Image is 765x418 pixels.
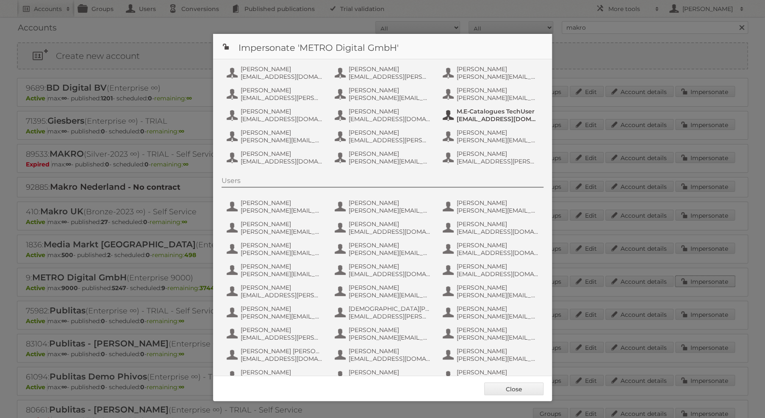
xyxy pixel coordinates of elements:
[457,65,539,73] span: [PERSON_NAME]
[457,291,539,299] span: [PERSON_NAME][EMAIL_ADDRESS][PERSON_NAME][DOMAIN_NAME]
[334,262,433,279] button: [PERSON_NAME] [EMAIL_ADDRESS][DOMAIN_NAME]
[457,270,539,278] span: [EMAIL_ADDRESS][DOMAIN_NAME]
[349,158,431,165] span: [PERSON_NAME][EMAIL_ADDRESS][PERSON_NAME][DOMAIN_NAME]
[226,283,325,300] button: [PERSON_NAME] [EMAIL_ADDRESS][PERSON_NAME][DOMAIN_NAME]
[241,129,323,136] span: [PERSON_NAME]
[334,128,433,145] button: [PERSON_NAME] [EMAIL_ADDRESS][PERSON_NAME][DOMAIN_NAME]
[457,368,539,376] span: [PERSON_NAME]
[442,241,541,257] button: [PERSON_NAME] [EMAIL_ADDRESS][DOMAIN_NAME]
[241,263,323,270] span: [PERSON_NAME]
[241,291,323,299] span: [EMAIL_ADDRESS][PERSON_NAME][DOMAIN_NAME]
[334,325,433,342] button: [PERSON_NAME] [PERSON_NAME][EMAIL_ADDRESS][DOMAIN_NAME]
[349,129,431,136] span: [PERSON_NAME]
[457,355,539,363] span: [PERSON_NAME][EMAIL_ADDRESS][PERSON_NAME][DOMAIN_NAME]
[241,347,323,355] span: [PERSON_NAME] [PERSON_NAME] [PERSON_NAME]
[457,94,539,102] span: [PERSON_NAME][EMAIL_ADDRESS][DOMAIN_NAME]
[226,262,325,279] button: [PERSON_NAME] [PERSON_NAME][EMAIL_ADDRESS][PERSON_NAME][DOMAIN_NAME]
[349,136,431,144] span: [EMAIL_ADDRESS][PERSON_NAME][DOMAIN_NAME]
[457,207,539,214] span: [PERSON_NAME][EMAIL_ADDRESS][PERSON_NAME][DOMAIN_NAME]
[457,136,539,144] span: [PERSON_NAME][EMAIL_ADDRESS][DOMAIN_NAME]
[241,313,323,320] span: [PERSON_NAME][EMAIL_ADDRESS][PERSON_NAME][DOMAIN_NAME]
[241,65,323,73] span: [PERSON_NAME]
[349,270,431,278] span: [EMAIL_ADDRESS][DOMAIN_NAME]
[457,73,539,80] span: [PERSON_NAME][EMAIL_ADDRESS][PERSON_NAME][DOMAIN_NAME]
[226,368,325,385] button: [PERSON_NAME] [EMAIL_ADDRESS][DOMAIN_NAME]
[334,241,433,257] button: [PERSON_NAME] [PERSON_NAME][EMAIL_ADDRESS][DOMAIN_NAME]
[349,249,431,257] span: [PERSON_NAME][EMAIL_ADDRESS][DOMAIN_NAME]
[349,86,431,94] span: [PERSON_NAME]
[222,177,543,188] div: Users
[226,346,325,363] button: [PERSON_NAME] [PERSON_NAME] [PERSON_NAME] [EMAIL_ADDRESS][DOMAIN_NAME]
[241,334,323,341] span: [EMAIL_ADDRESS][PERSON_NAME][DOMAIN_NAME]
[442,107,541,124] button: M.E-Catalogues TechUser [EMAIL_ADDRESS][DOMAIN_NAME]
[457,115,539,123] span: [EMAIL_ADDRESS][DOMAIN_NAME]
[349,228,431,235] span: [EMAIL_ADDRESS][DOMAIN_NAME]
[457,228,539,235] span: [EMAIL_ADDRESS][DOMAIN_NAME]
[457,129,539,136] span: [PERSON_NAME]
[241,368,323,376] span: [PERSON_NAME]
[349,326,431,334] span: [PERSON_NAME]
[442,262,541,279] button: [PERSON_NAME] [EMAIL_ADDRESS][DOMAIN_NAME]
[226,325,325,342] button: [PERSON_NAME] [EMAIL_ADDRESS][PERSON_NAME][DOMAIN_NAME]
[241,326,323,334] span: [PERSON_NAME]
[442,368,541,385] button: [PERSON_NAME] [EMAIL_ADDRESS][DOMAIN_NAME]
[457,334,539,341] span: [PERSON_NAME][EMAIL_ADDRESS][PERSON_NAME][DOMAIN_NAME]
[241,158,323,165] span: [EMAIL_ADDRESS][DOMAIN_NAME]
[213,34,552,59] h1: Impersonate 'METRO Digital GmbH'
[349,368,431,376] span: [PERSON_NAME]
[349,115,431,123] span: [EMAIL_ADDRESS][DOMAIN_NAME]
[334,346,433,363] button: [PERSON_NAME] [EMAIL_ADDRESS][DOMAIN_NAME]
[241,199,323,207] span: [PERSON_NAME]
[442,64,541,81] button: [PERSON_NAME] [PERSON_NAME][EMAIL_ADDRESS][PERSON_NAME][DOMAIN_NAME]
[349,73,431,80] span: [EMAIL_ADDRESS][PERSON_NAME][DOMAIN_NAME]
[241,249,323,257] span: [PERSON_NAME][EMAIL_ADDRESS][PERSON_NAME][DOMAIN_NAME]
[334,149,433,166] button: [PERSON_NAME] [PERSON_NAME][EMAIL_ADDRESS][PERSON_NAME][DOMAIN_NAME]
[349,263,431,270] span: [PERSON_NAME]
[457,241,539,249] span: [PERSON_NAME]
[334,368,433,385] button: [PERSON_NAME] [PERSON_NAME][EMAIL_ADDRESS][PERSON_NAME][DOMAIN_NAME]
[241,305,323,313] span: [PERSON_NAME]
[241,220,323,228] span: [PERSON_NAME]
[241,136,323,144] span: [PERSON_NAME][EMAIL_ADDRESS][PERSON_NAME][DOMAIN_NAME]
[457,249,539,257] span: [EMAIL_ADDRESS][DOMAIN_NAME]
[457,158,539,165] span: [EMAIL_ADDRESS][PERSON_NAME][DOMAIN_NAME]
[334,198,433,215] button: [PERSON_NAME] [PERSON_NAME][EMAIL_ADDRESS][PERSON_NAME][DOMAIN_NAME]
[442,346,541,363] button: [PERSON_NAME] [PERSON_NAME][EMAIL_ADDRESS][PERSON_NAME][DOMAIN_NAME]
[442,128,541,145] button: [PERSON_NAME] [PERSON_NAME][EMAIL_ADDRESS][DOMAIN_NAME]
[349,108,431,115] span: [PERSON_NAME]
[241,86,323,94] span: [PERSON_NAME]
[349,94,431,102] span: [PERSON_NAME][EMAIL_ADDRESS][PERSON_NAME][DOMAIN_NAME]
[442,198,541,215] button: [PERSON_NAME] [PERSON_NAME][EMAIL_ADDRESS][PERSON_NAME][DOMAIN_NAME]
[442,304,541,321] button: [PERSON_NAME] [PERSON_NAME][EMAIL_ADDRESS][PERSON_NAME][DOMAIN_NAME]
[241,108,323,115] span: [PERSON_NAME]
[241,228,323,235] span: [PERSON_NAME][EMAIL_ADDRESS][PERSON_NAME][DOMAIN_NAME]
[349,199,431,207] span: [PERSON_NAME]
[241,270,323,278] span: [PERSON_NAME][EMAIL_ADDRESS][PERSON_NAME][DOMAIN_NAME]
[457,284,539,291] span: [PERSON_NAME]
[457,150,539,158] span: [PERSON_NAME]
[442,325,541,342] button: [PERSON_NAME] [PERSON_NAME][EMAIL_ADDRESS][PERSON_NAME][DOMAIN_NAME]
[334,219,433,236] button: [PERSON_NAME] [EMAIL_ADDRESS][DOMAIN_NAME]
[334,107,433,124] button: [PERSON_NAME] [EMAIL_ADDRESS][DOMAIN_NAME]
[226,128,325,145] button: [PERSON_NAME] [PERSON_NAME][EMAIL_ADDRESS][PERSON_NAME][DOMAIN_NAME]
[241,355,323,363] span: [EMAIL_ADDRESS][DOMAIN_NAME]
[226,219,325,236] button: [PERSON_NAME] [PERSON_NAME][EMAIL_ADDRESS][PERSON_NAME][DOMAIN_NAME]
[442,149,541,166] button: [PERSON_NAME] [EMAIL_ADDRESS][PERSON_NAME][DOMAIN_NAME]
[226,304,325,321] button: [PERSON_NAME] [PERSON_NAME][EMAIL_ADDRESS][PERSON_NAME][DOMAIN_NAME]
[349,355,431,363] span: [EMAIL_ADDRESS][DOMAIN_NAME]
[349,313,431,320] span: [EMAIL_ADDRESS][PERSON_NAME][DOMAIN_NAME]
[241,94,323,102] span: [EMAIL_ADDRESS][PERSON_NAME][DOMAIN_NAME]
[334,304,433,321] button: [DEMOGRAPHIC_DATA][PERSON_NAME] [EMAIL_ADDRESS][PERSON_NAME][DOMAIN_NAME]
[349,284,431,291] span: [PERSON_NAME]
[457,108,539,115] span: M.E-Catalogues TechUser
[442,86,541,102] button: [PERSON_NAME] [PERSON_NAME][EMAIL_ADDRESS][DOMAIN_NAME]
[334,86,433,102] button: [PERSON_NAME] [PERSON_NAME][EMAIL_ADDRESS][PERSON_NAME][DOMAIN_NAME]
[457,347,539,355] span: [PERSON_NAME]
[457,86,539,94] span: [PERSON_NAME]
[349,65,431,73] span: [PERSON_NAME]
[457,313,539,320] span: [PERSON_NAME][EMAIL_ADDRESS][PERSON_NAME][DOMAIN_NAME]
[241,284,323,291] span: [PERSON_NAME]
[226,86,325,102] button: [PERSON_NAME] [EMAIL_ADDRESS][PERSON_NAME][DOMAIN_NAME]
[241,150,323,158] span: [PERSON_NAME]
[349,291,431,299] span: [PERSON_NAME][EMAIL_ADDRESS][PERSON_NAME][DOMAIN_NAME]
